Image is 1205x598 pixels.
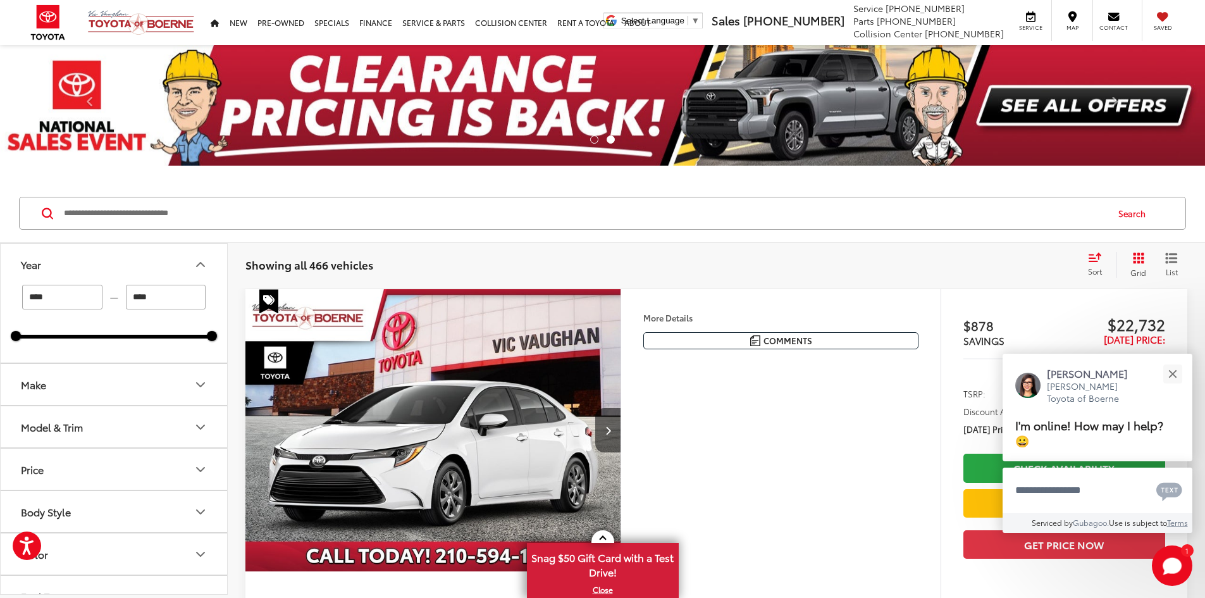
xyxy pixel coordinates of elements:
[925,27,1004,40] span: [PHONE_NUMBER]
[1047,380,1140,405] p: [PERSON_NAME] Toyota of Boerne
[528,544,677,583] span: Snag $50 Gift Card with a Test Drive!
[245,289,622,571] a: 2025 Toyota Corolla LE2025 Toyota Corolla LE2025 Toyota Corolla LE2025 Toyota Corolla LE
[763,335,812,347] span: Comments
[1159,360,1186,387] button: Close
[743,12,844,28] span: [PHONE_NUMBER]
[1,491,228,532] button: Body StyleBody Style
[87,9,195,35] img: Vic Vaughan Toyota of Boerne
[1047,366,1140,380] p: [PERSON_NAME]
[1003,468,1192,513] textarea: Type your message
[1058,23,1086,32] span: Map
[963,423,1014,435] span: [DATE] Price:
[1,406,228,447] button: Model & TrimModel & Trim
[1116,252,1156,277] button: Grid View
[1165,266,1178,277] span: List
[1015,416,1163,449] span: I'm online! How may I help? 😀
[21,506,71,518] div: Body Style
[963,454,1165,482] a: Check Availability
[877,15,956,27] span: [PHONE_NUMBER]
[1104,332,1165,346] span: [DATE] Price:
[963,316,1065,335] span: $878
[193,257,208,272] div: Year
[1088,266,1102,277] span: Sort
[21,258,41,270] div: Year
[1,364,228,405] button: MakeMake
[1064,315,1165,333] span: $22,732
[595,408,621,452] button: Next image
[126,285,206,309] input: maximum
[886,2,965,15] span: [PHONE_NUMBER]
[1032,517,1073,528] span: Serviced by
[621,16,700,25] a: Select Language​
[643,313,918,322] h4: More Details
[245,289,622,572] img: 2025 Toyota Corolla LE
[1109,517,1167,528] span: Use is subject to
[963,530,1165,559] button: Get Price Now
[1130,267,1146,278] span: Grid
[106,292,122,303] span: —
[193,547,208,562] div: Color
[1152,545,1192,586] svg: Start Chat
[1167,517,1188,528] a: Terms
[1152,476,1186,504] button: Chat with SMS
[245,289,622,571] div: 2025 Toyota Corolla LE 0
[963,333,1004,347] span: SAVINGS
[193,462,208,477] div: Price
[1156,481,1182,501] svg: Text
[21,548,48,560] div: Color
[22,285,102,309] input: minimum
[1,244,228,285] button: YearYear
[1106,197,1164,229] button: Search
[21,463,44,475] div: Price
[1185,547,1189,553] span: 1
[21,421,83,433] div: Model & Trim
[1082,252,1116,277] button: Select sort value
[853,15,874,27] span: Parts
[1,449,228,490] button: PricePrice
[712,12,740,28] span: Sales
[1,533,228,575] button: ColorColor
[21,378,46,390] div: Make
[1099,23,1128,32] span: Contact
[193,420,208,435] div: Model & Trim
[853,2,883,15] span: Service
[1046,347,1084,370] button: Less
[1017,23,1045,32] span: Service
[1156,252,1187,277] button: List View
[853,27,922,40] span: Collision Center
[193,504,208,520] div: Body Style
[63,198,1106,228] input: Search by Make, Model, or Keyword
[963,405,1034,418] span: Discount Amount:
[1152,545,1192,586] button: Toggle Chat Window
[691,16,700,25] span: ▼
[1073,517,1109,528] a: Gubagoo.
[750,335,760,346] img: Comments
[643,332,918,349] button: Comments
[621,16,684,25] span: Select Language
[963,489,1165,518] a: Value Your Trade
[688,16,688,25] span: ​
[193,377,208,392] div: Make
[245,257,373,272] span: Showing all 466 vehicles
[1003,354,1192,533] div: Close[PERSON_NAME][PERSON_NAME] Toyota of BoerneI'm online! How may I help? 😀Type your messageCha...
[259,289,278,313] span: Special
[963,387,986,400] span: TSRP:
[1149,23,1177,32] span: Saved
